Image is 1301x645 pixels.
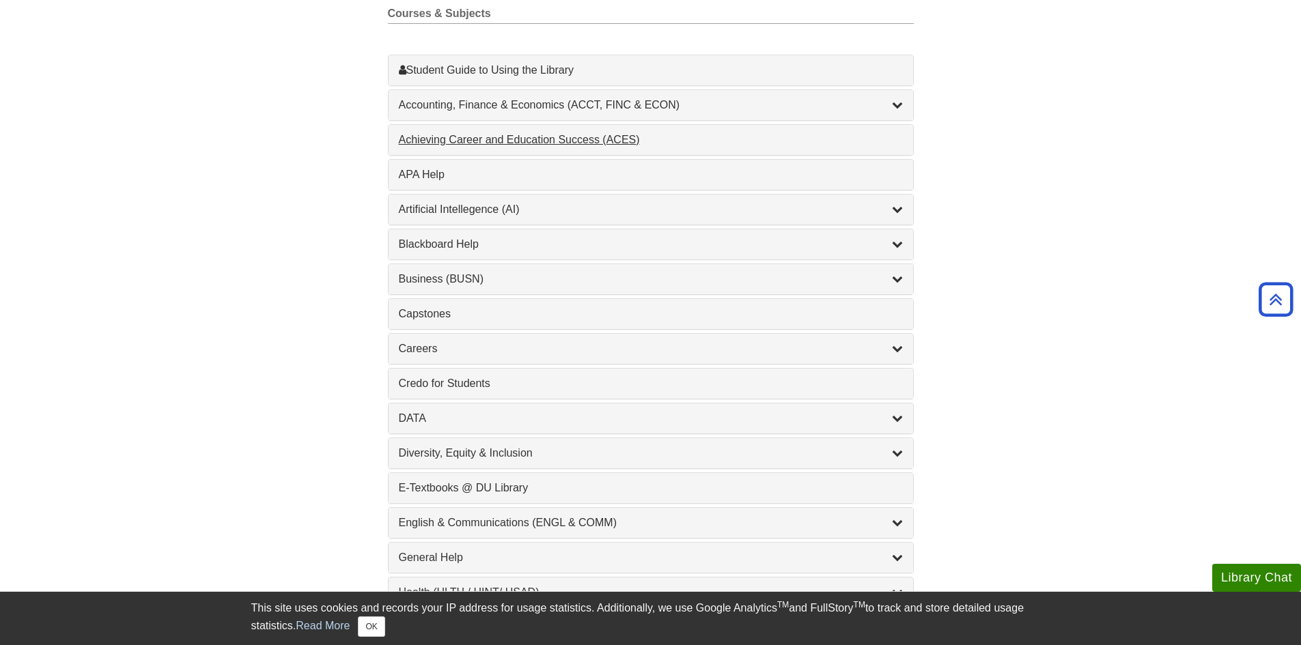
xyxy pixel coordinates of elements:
a: Capstones [399,306,903,322]
a: English & Communications (ENGL & COMM) [399,515,903,531]
sup: TM [854,600,865,610]
a: Business (BUSN) [399,271,903,287]
a: General Help [399,549,903,566]
a: Accounting, Finance & Economics (ACCT, FINC & ECON) [399,97,903,113]
a: Blackboard Help [399,236,903,253]
a: Careers [399,341,903,357]
div: This site uses cookies and records your IP address for usage statistics. Additionally, we use Goo... [251,600,1050,637]
sup: TM [777,600,789,610]
button: Close [358,616,384,637]
h2: Courses & Subjects [388,8,914,24]
button: Library Chat [1212,564,1301,592]
a: Diversity, Equity & Inclusion [399,445,903,461]
a: DATA [399,410,903,427]
a: Student Guide to Using the Library [399,62,903,78]
a: Read More [296,620,350,631]
a: E-Textbooks @ DU Library [399,480,903,496]
a: Back to Top [1254,290,1298,309]
a: Artificial Intellegence (AI) [399,201,903,218]
a: Credo for Students [399,375,903,392]
a: Achieving Career and Education Success (ACES) [399,132,903,148]
a: APA Help [399,167,903,183]
a: Health (HLTH / HINT/ HSAD) [399,584,903,601]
